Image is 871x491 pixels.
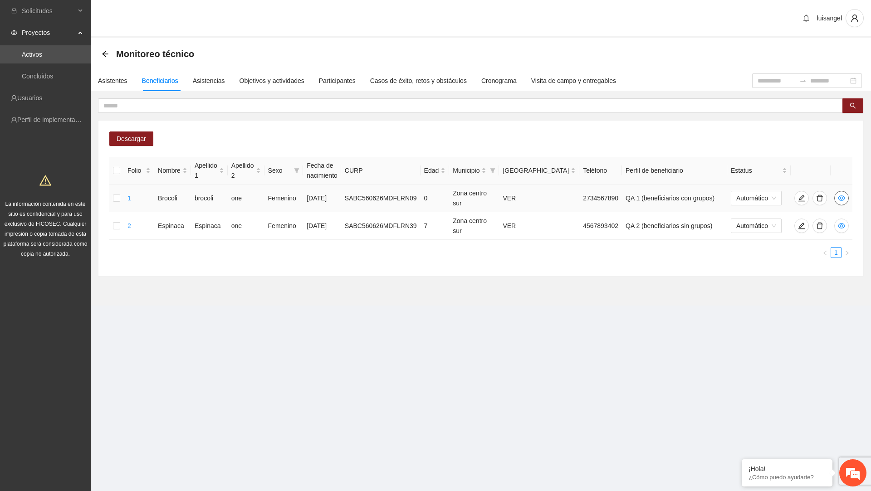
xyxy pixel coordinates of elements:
th: Folio [124,157,154,185]
span: bell [799,15,813,22]
span: Municipio [453,165,480,175]
td: Zona centro sur [449,212,499,240]
span: Proyectos [22,24,75,42]
span: right [844,250,850,256]
span: Apellido 1 [195,160,217,180]
button: Descargar [109,131,153,146]
a: Perfil de implementadora [17,116,88,123]
span: swap-right [799,77,807,84]
span: Estamos en línea. [53,121,125,213]
span: Nombre [158,165,181,175]
a: 1 [831,248,841,258]
th: Perfil de beneficiario [622,157,727,185]
td: Femenino [264,212,303,240]
th: Estatus [727,157,791,185]
div: Asistencias [193,76,225,86]
span: edit [795,194,808,202]
div: Cronograma [481,76,517,86]
a: 2 [127,222,131,229]
th: CURP [341,157,421,185]
span: eye [835,194,848,202]
th: Edad [421,157,450,185]
button: eye [834,219,849,233]
td: [DATE] [303,212,341,240]
a: Activos [22,51,42,58]
button: bell [799,11,813,25]
span: filter [294,168,299,173]
button: delete [812,191,827,205]
td: QA 1 (beneficiarios con grupos) [622,185,727,212]
span: eye [11,29,17,36]
p: ¿Cómo puedo ayudarte? [749,474,826,481]
td: Espinaca [154,212,191,240]
td: 2734567890 [579,185,622,212]
td: SABC560626MDFLRN39 [341,212,421,240]
div: Casos de éxito, retos y obstáculos [370,76,467,86]
td: [DATE] [303,185,341,212]
div: Asistentes [98,76,127,86]
span: delete [813,194,827,202]
td: brocoli [191,185,228,212]
span: Solicitudes [22,2,75,20]
span: arrow-left [102,50,109,58]
div: Chatee con nosotros ahora [47,46,152,58]
span: Apellido 2 [231,160,254,180]
span: luisangel [817,15,842,22]
td: VER [499,185,579,212]
th: Colonia [499,157,579,185]
span: inbox [11,8,17,14]
div: Objetivos y actividades [240,76,304,86]
span: Automático [736,219,776,233]
td: Zona centro sur [449,185,499,212]
li: Next Page [842,247,852,258]
a: 1 [127,194,131,202]
div: Participantes [319,76,356,86]
span: warning [39,175,51,186]
th: Apellido 2 [228,157,264,185]
button: search [842,98,863,113]
a: Concluidos [22,73,53,80]
td: one [228,212,264,240]
td: VER [499,212,579,240]
button: eye [834,191,849,205]
span: eye [835,222,848,229]
td: 0 [421,185,450,212]
span: Edad [424,165,439,175]
span: edit [795,222,808,229]
div: ¡Hola! [749,465,826,472]
td: QA 2 (beneficiarios sin grupos) [622,212,727,240]
button: edit [794,219,809,233]
span: Descargar [117,134,146,144]
span: Folio [127,165,144,175]
th: Fecha de nacimiento [303,157,341,185]
span: Estatus [731,165,780,175]
span: to [799,77,807,84]
span: delete [813,222,827,229]
span: filter [488,164,497,177]
td: Espinaca [191,212,228,240]
td: one [228,185,264,212]
th: Municipio [449,157,499,185]
span: Monitoreo técnico [116,47,194,61]
span: user [846,14,863,22]
div: Beneficiarios [142,76,178,86]
span: left [822,250,828,256]
a: Usuarios [17,94,42,102]
div: Visita de campo y entregables [531,76,616,86]
button: right [842,247,852,258]
td: Femenino [264,185,303,212]
span: Automático [736,191,776,205]
li: 1 [831,247,842,258]
button: edit [794,191,809,205]
span: filter [292,164,301,177]
td: 7 [421,212,450,240]
span: filter [490,168,495,173]
td: Brocoli [154,185,191,212]
th: Apellido 1 [191,157,228,185]
button: user [846,9,864,27]
textarea: Escriba su mensaje y pulse “Intro” [5,248,173,279]
th: Teléfono [579,157,622,185]
td: 4567893402 [579,212,622,240]
div: Minimizar ventana de chat en vivo [149,5,171,26]
li: Previous Page [820,247,831,258]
